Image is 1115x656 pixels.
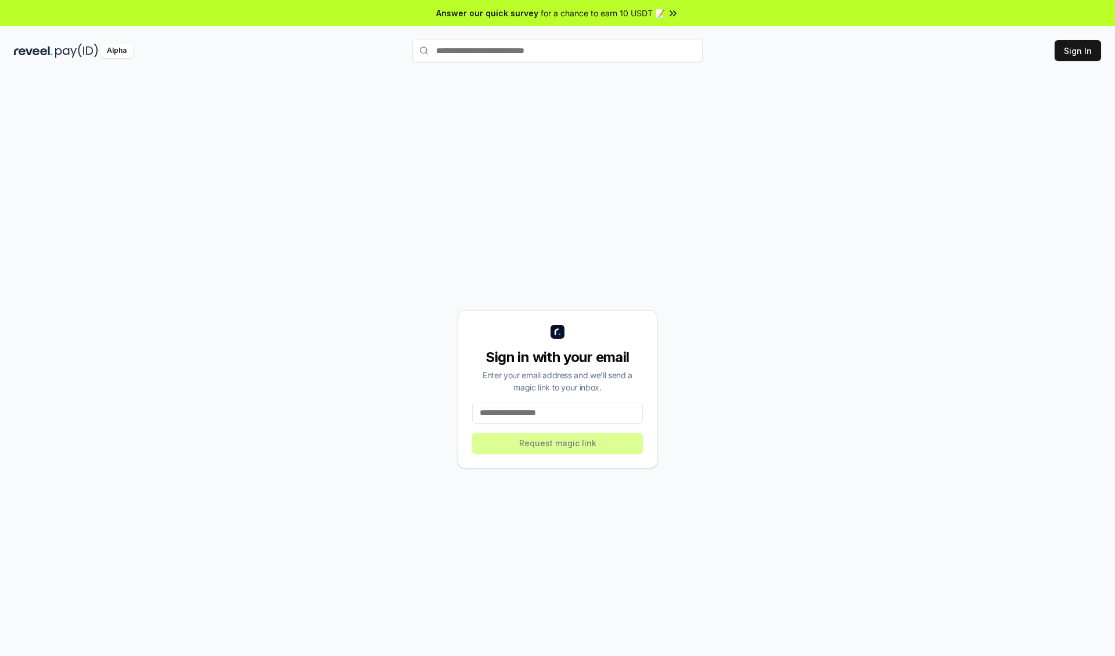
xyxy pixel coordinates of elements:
img: reveel_dark [14,44,53,58]
button: Sign In [1055,40,1101,61]
div: Sign in with your email [472,348,643,367]
img: logo_small [551,325,564,339]
span: for a chance to earn 10 USDT 📝 [541,7,665,19]
img: pay_id [55,44,98,58]
div: Enter your email address and we’ll send a magic link to your inbox. [472,369,643,393]
div: Alpha [100,44,133,58]
span: Answer our quick survey [436,7,538,19]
